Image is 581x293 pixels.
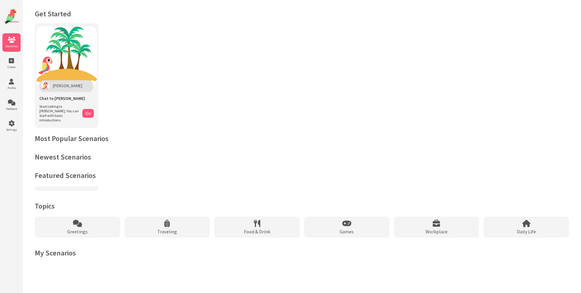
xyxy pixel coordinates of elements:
span: Games [340,229,354,235]
span: Profile [2,86,21,90]
span: Start talking to [PERSON_NAME]. You can start with basic introductions. [39,104,79,122]
button: Go [82,109,94,118]
img: Polly [41,82,50,90]
span: Scenarios [2,44,21,48]
h2: Newest Scenarios [35,152,569,162]
h2: Featured Scenarios [35,171,569,180]
span: Food & Drink [244,229,270,235]
span: Feedback [2,107,21,111]
span: Chat to [PERSON_NAME] [39,96,85,101]
span: [PERSON_NAME] [53,83,82,88]
img: Chat with Polly [36,26,97,87]
h1: Get Started [35,9,569,18]
h2: Topics [35,201,569,211]
span: Create [2,65,21,69]
span: Workplace [425,229,448,235]
span: Daily Life [517,229,536,235]
span: Settings [2,128,21,132]
span: Greetings [67,229,88,235]
img: Website Logo [4,9,19,24]
h2: My Scenarios [35,248,569,258]
h2: Most Popular Scenarios [35,134,569,143]
span: Traveling [157,229,177,235]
